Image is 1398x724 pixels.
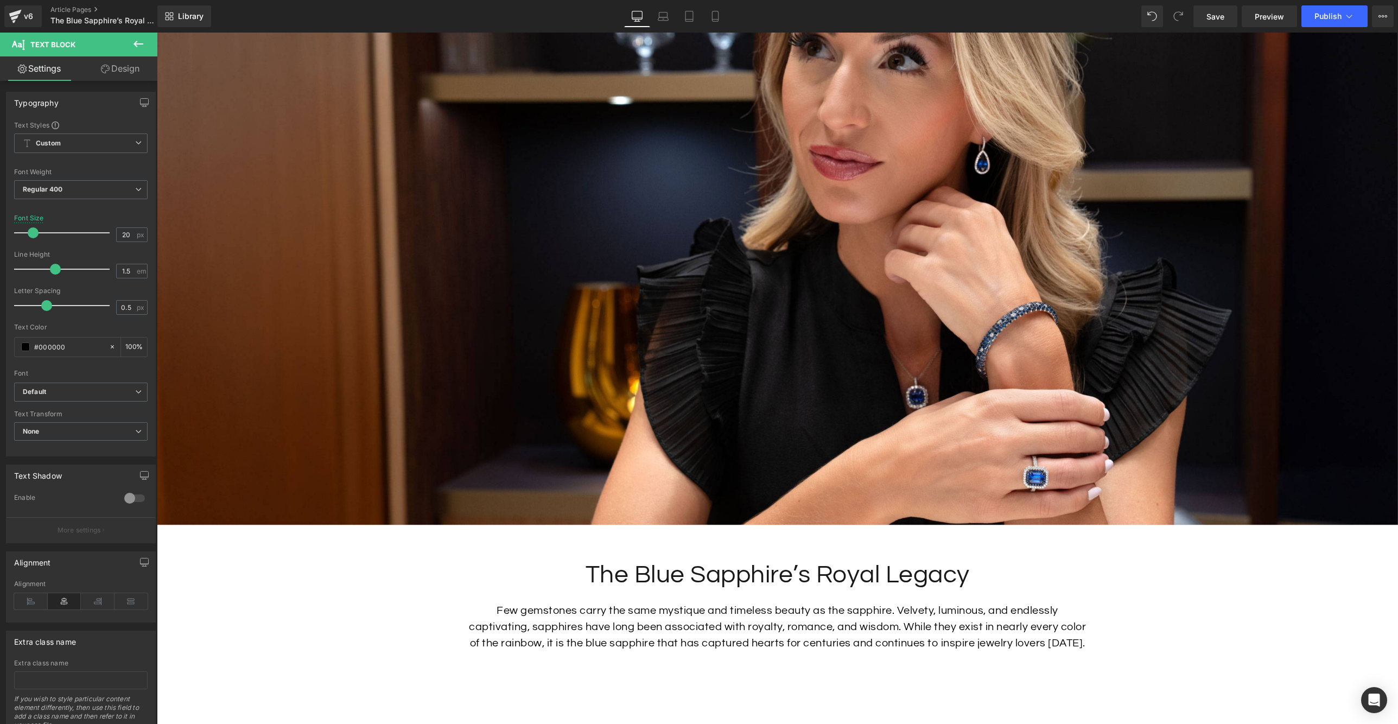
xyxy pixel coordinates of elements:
[14,168,148,176] div: Font Weight
[14,370,148,377] div: Font
[14,465,62,480] div: Text Shadow
[303,526,938,559] h1: The Blue Sapphire’s Royal Legacy
[137,304,146,311] span: px
[1372,5,1394,27] button: More
[650,5,676,27] a: Laptop
[14,410,148,418] div: Text Transform
[1314,12,1342,21] span: Publish
[1255,11,1284,22] span: Preview
[81,56,160,81] a: Design
[23,427,40,435] b: None
[1167,5,1189,27] button: Redo
[1361,687,1387,713] div: Open Intercom Messenger
[14,552,51,567] div: Alignment
[14,323,148,331] div: Text Color
[14,92,59,107] div: Typography
[312,570,930,619] p: Few gemstones carry the same mystique and timeless beauty as the sapphire. Velvety, luminous, and...
[157,5,211,27] a: New Library
[4,5,42,27] a: v6
[23,388,46,397] i: Default
[14,287,148,295] div: Letter Spacing
[36,139,61,148] b: Custom
[1206,11,1224,22] span: Save
[14,493,113,505] div: Enable
[702,5,728,27] a: Mobile
[50,16,155,25] span: The Blue Sapphire’s Royal Legacy | Hamra Jewelers
[14,251,148,258] div: Line Height
[14,214,44,222] div: Font Size
[7,517,155,543] button: More settings
[1301,5,1368,27] button: Publish
[50,5,175,14] a: Article Pages
[58,525,101,535] p: More settings
[22,9,35,23] div: v6
[34,341,104,353] input: Color
[624,5,650,27] a: Desktop
[137,231,146,238] span: px
[178,11,204,21] span: Library
[1242,5,1297,27] a: Preview
[121,338,147,357] div: %
[14,120,148,129] div: Text Styles
[14,631,76,646] div: Extra class name
[676,5,702,27] a: Tablet
[14,580,148,588] div: Alignment
[14,659,148,667] div: Extra class name
[137,268,146,275] span: em
[30,40,75,49] span: Text Block
[1141,5,1163,27] button: Undo
[23,185,63,193] b: Regular 400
